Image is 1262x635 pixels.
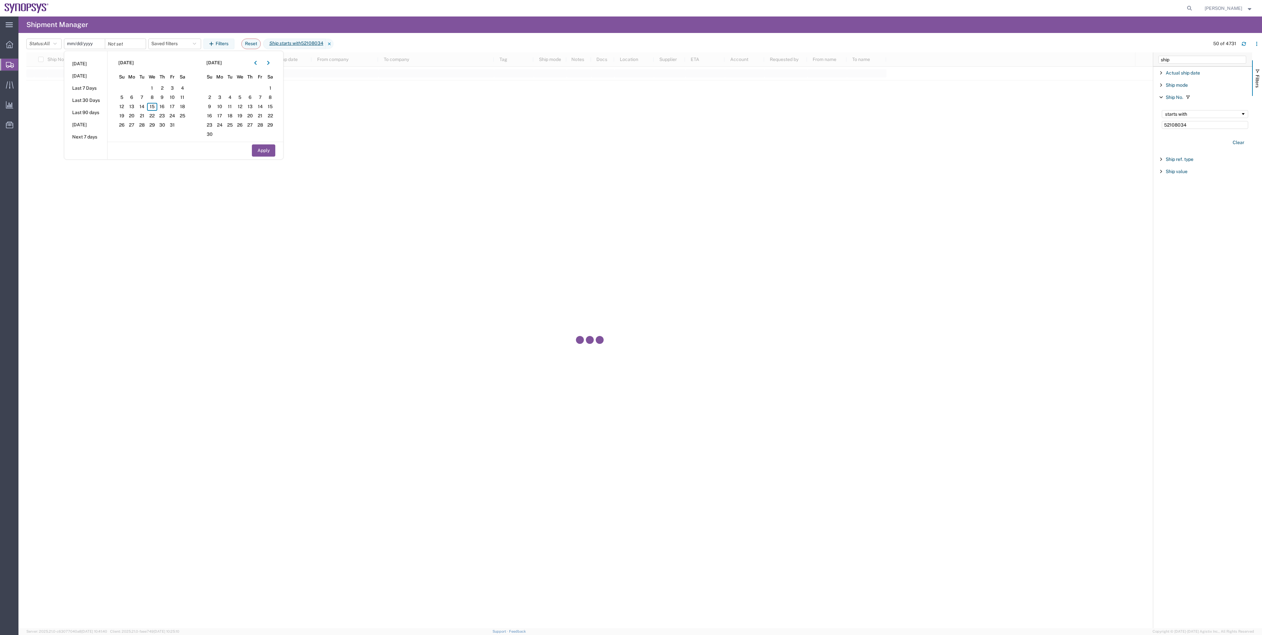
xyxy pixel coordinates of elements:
li: [DATE] [64,58,107,70]
span: 16 [205,112,215,120]
span: 24 [215,121,225,129]
li: [DATE] [64,119,107,131]
span: 13 [127,103,137,111]
span: 5 [235,94,245,102]
span: 21 [255,112,265,120]
span: 29 [265,121,275,129]
span: 4 [177,84,188,92]
span: Ship starts with 52108034 [263,39,326,49]
span: 28 [137,121,147,129]
span: Mo [215,74,225,80]
span: 25 [225,121,235,129]
span: Ship No. [1166,95,1183,100]
span: 7 [255,94,265,102]
span: [DATE] 10:25:10 [154,629,179,633]
button: Saved filters [148,39,201,49]
span: Su [117,74,127,80]
span: 19 [235,112,245,120]
div: Filter List 5 Filters [1153,67,1252,628]
li: Next 7 days [64,131,107,143]
span: 10 [215,103,225,111]
span: 8 [265,94,275,102]
span: 29 [147,121,157,129]
button: [PERSON_NAME] [1204,4,1253,12]
span: 23 [157,112,167,120]
div: Filtering operator [1162,110,1248,118]
span: Fr [255,74,265,80]
span: Ship ref. type [1166,157,1193,162]
span: Copyright © [DATE]-[DATE] Agistix Inc., All Rights Reserved [1153,629,1254,634]
span: 25 [177,112,188,120]
span: 19 [117,112,127,120]
img: logo [5,3,49,13]
h4: Shipment Manager [26,16,88,33]
span: 30 [157,121,167,129]
span: 22 [147,112,157,120]
span: 12 [117,103,127,111]
span: 15 [147,103,157,111]
span: 14 [255,103,265,111]
span: [DATE] [206,59,222,66]
span: Su [205,74,215,80]
button: Reset [241,39,261,49]
span: Sa [177,74,188,80]
span: 11 [225,103,235,111]
span: 1 [147,84,157,92]
span: 6 [127,94,137,102]
input: Filter Value [1162,121,1248,129]
span: 5 [117,94,127,102]
span: Ship mode [1166,82,1188,88]
span: 21 [137,112,147,120]
span: 23 [205,121,215,129]
span: Tu [225,74,235,80]
span: Ship value [1166,169,1187,174]
li: Last 90 days [64,106,107,119]
a: Feedback [509,629,526,633]
span: 30 [205,131,215,138]
span: 4 [225,94,235,102]
span: 16 [157,103,167,111]
span: Th [157,74,167,80]
span: 3 [215,94,225,102]
span: 7 [137,94,147,102]
span: 17 [167,103,177,111]
span: 27 [245,121,255,129]
span: Mo [127,74,137,80]
span: Client: 2025.21.0-faee749 [110,629,179,633]
span: 1 [265,84,275,92]
li: [DATE] [64,70,107,82]
li: Last 7 Days [64,82,107,94]
span: Fr [167,74,177,80]
span: 26 [117,121,127,129]
input: Not set [105,39,146,49]
button: Filters [203,39,234,49]
span: 27 [127,121,137,129]
span: [DATE] 10:41:40 [81,629,107,633]
span: 14 [137,103,147,111]
span: 15 [265,103,275,111]
div: starts with [1165,111,1241,117]
span: 8 [147,94,157,102]
span: All [44,41,50,46]
span: Filters [1255,75,1260,88]
span: 12 [235,103,245,111]
span: 9 [205,103,215,111]
button: Clear [1229,137,1248,148]
input: Not set [64,39,105,49]
span: Th [245,74,255,80]
span: We [235,74,245,80]
span: 10 [167,94,177,102]
span: 3 [167,84,177,92]
span: 20 [127,112,137,120]
span: 20 [245,112,255,120]
span: 31 [167,121,177,129]
span: 6 [245,94,255,102]
span: 17 [215,112,225,120]
button: Status:All [26,39,62,49]
span: 11 [177,94,188,102]
span: Tu [137,74,147,80]
a: Support [493,629,509,633]
button: Apply [252,144,275,157]
div: 50 of 4731 [1213,40,1236,47]
span: 18 [225,112,235,120]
